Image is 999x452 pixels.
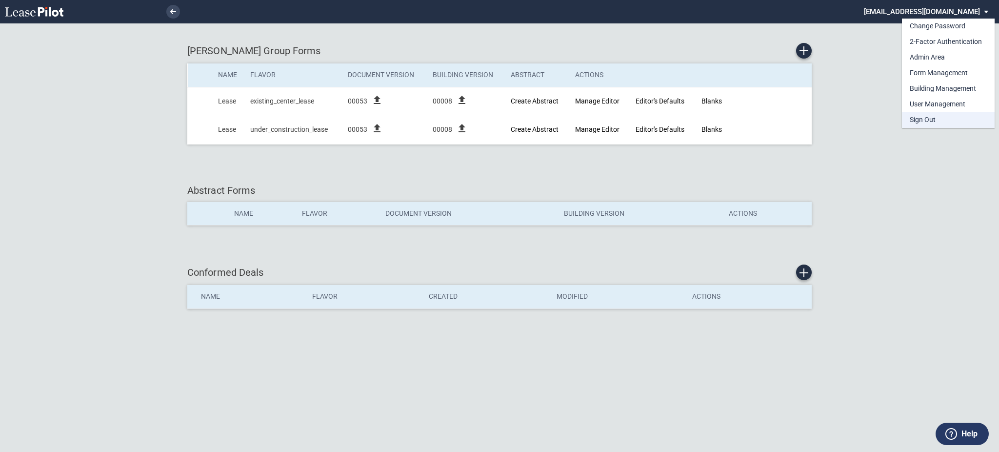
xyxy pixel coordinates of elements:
[961,428,978,440] label: Help
[910,100,965,109] div: User Management
[910,115,936,125] div: Sign Out
[910,84,976,94] div: Building Management
[910,37,982,47] div: 2-Factor Authentication
[936,423,989,445] button: Help
[910,68,968,78] div: Form Management
[910,21,965,31] div: Change Password
[910,53,945,62] div: Admin Area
